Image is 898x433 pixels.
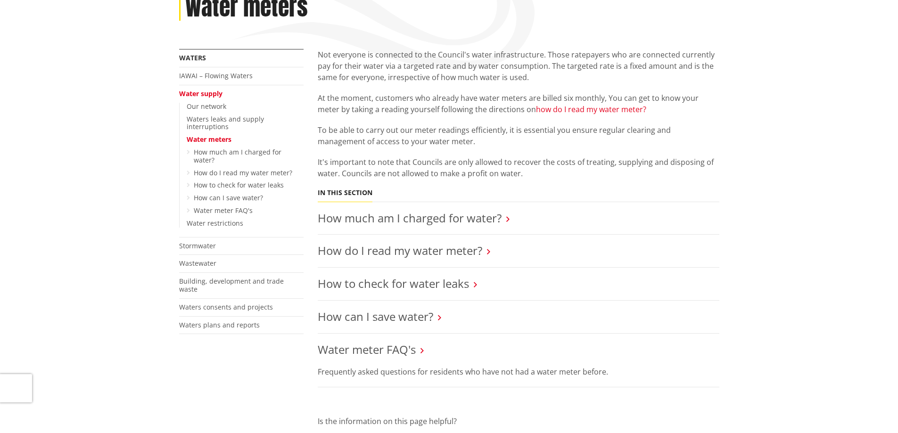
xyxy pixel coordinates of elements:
[187,102,226,111] a: Our network
[179,53,206,62] a: Waters
[194,180,284,189] a: How to check for water leaks
[187,114,264,131] a: Waters leaks and supply interruptions
[318,210,502,226] a: How much am I charged for water?
[318,124,719,147] p: To be able to carry out our meter readings efficiently, it is essential you ensure regular cleari...
[855,393,889,427] iframe: Messenger Launcher
[179,277,284,294] a: Building, development and trade waste
[318,92,719,115] p: At the moment, customers who already have water meters are billed six monthly, You can get to kno...
[318,309,433,324] a: How can I save water?
[194,206,253,215] a: Water meter FAQ's
[179,302,273,311] a: Waters consents and projects
[318,276,469,291] a: How to check for water leaks
[179,241,216,250] a: Stormwater
[194,193,263,202] a: How can I save water?
[318,416,719,427] p: Is the information on this page helpful?
[187,135,231,144] a: Water meters
[318,189,372,197] h5: In this section
[179,89,222,98] a: Water supply
[194,168,292,177] a: How do I read my water meter?
[194,147,281,164] a: How much am I charged for water?
[179,320,260,329] a: Waters plans and reports
[318,49,719,83] p: Not everyone is connected to the Council's water infrastructure. Those ratepayers who are connect...
[179,71,253,80] a: IAWAI – Flowing Waters
[318,342,416,357] a: Water meter FAQ's
[318,156,719,179] p: It's important to note that Councils are only allowed to recover the costs of treating, supplying...
[318,366,719,377] p: Frequently asked questions for residents who have not had a water meter before.
[318,243,482,258] a: How do I read my water meter?
[187,219,243,228] a: Water restrictions
[179,259,216,268] a: Wastewater
[536,104,646,114] a: how do I read my water meter?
